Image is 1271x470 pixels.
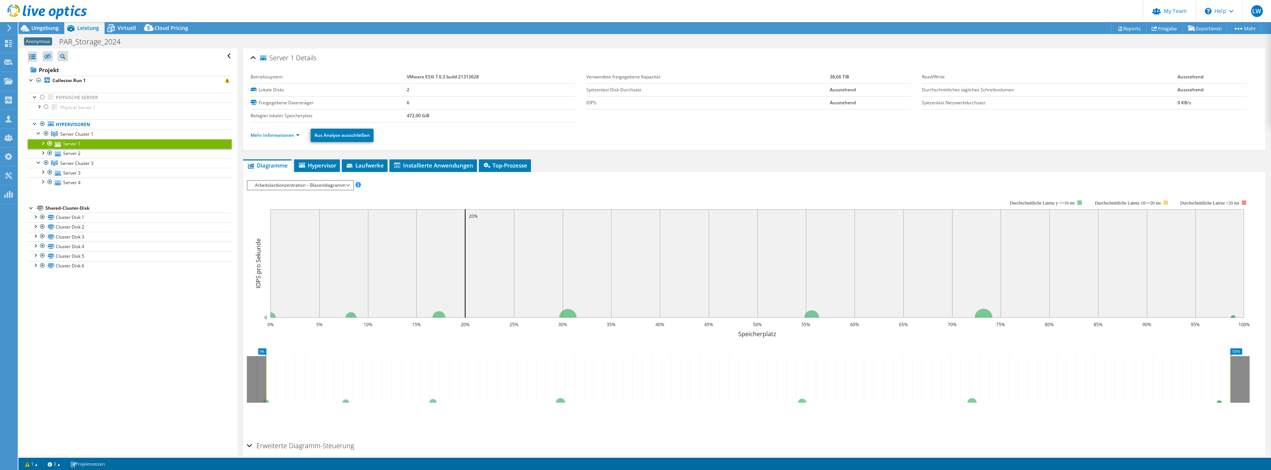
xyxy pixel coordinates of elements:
text: 0% [268,321,274,328]
a: Hypervisoren [28,119,232,129]
a: Server 2 [28,149,232,158]
b: 38,66 TiB [830,74,849,80]
a: Freigabe [1146,23,1183,34]
span: Server Cluster 3 [60,160,93,166]
a: Physical Server 1 [28,102,232,112]
b: Ausstehend [830,99,856,106]
text: 60% [850,321,859,328]
label: Verwendete freigegebene Kapazität [586,73,830,81]
label: Spitzenlast Netzwerkdurchsatz [922,99,1178,106]
a: Mehr [1227,23,1262,34]
text: 90% [1142,321,1151,328]
a: Exportieren [1182,23,1228,34]
a: 3 [42,459,65,469]
text: 70% [948,321,957,328]
a: 1 [20,459,43,469]
label: Belegter lokaler Speicherplatz [251,112,407,119]
label: Durchschnittliches tägliches Schreibvolumen [922,86,1178,94]
h2: Erweiterte Diagramm-Steuerung [247,438,354,453]
a: Mehr Informationen [251,132,300,138]
b: 0 KB/s [1178,99,1191,106]
b: 2 [407,87,409,93]
span: Hypervisor [298,162,336,169]
b: Ausstehend [1178,87,1203,93]
text: 50% [753,321,762,328]
span: Virtuell [117,24,136,31]
svg: \n [1205,8,1212,14]
label: Freigegebene Datenträger [251,99,407,106]
label: Read/Write [922,73,1178,81]
a: Server 4 [28,177,232,187]
span: LW [1251,5,1263,17]
a: Projekt [28,64,232,76]
span: Umgebung [31,24,59,31]
span: Physical Server 1 [60,104,95,111]
text: 85% [1094,321,1103,328]
text: 30% [558,321,567,328]
b: 472,00 GiB [407,112,429,119]
text: 20% [461,321,470,328]
text: 75% [996,321,1005,328]
text: 15% [412,321,421,328]
text: 0 [265,314,267,321]
div: Shared-Cluster-Disk [45,204,232,213]
text: 5% [316,321,323,328]
a: Server 1 [28,139,232,149]
b: Ausstehend [1178,74,1203,80]
text: Durchschnittliche Latenz >20 ms [1180,200,1240,206]
label: Lokale Disks [251,86,407,94]
span: Details [296,53,316,62]
span: Top-Prozesse [483,162,527,169]
span: Arbeitslastkonzentration – Blasendiagramm [251,181,349,190]
b: VMware ESXi 7.0.3 build-21313628 [407,74,479,80]
span: Server Cluster 1 [60,131,93,137]
label: Betriebssystem [251,73,407,81]
span: Installierte Anwendungen [393,162,473,169]
tspan: Durchschnittliche Latenz 10<=20 ms [1095,200,1161,206]
label: Spitzenlast Disk-Durchsatz [586,86,830,94]
text: 20% [469,213,478,219]
text: 65% [899,321,908,328]
b: Ausstehend [830,87,856,93]
b: 6 [407,99,409,106]
label: IOPS: [586,99,830,106]
span: Diagramme [247,162,288,169]
text: 100% [1238,321,1250,328]
a: Server Cluster 1 [28,129,232,139]
text: 45% [704,321,713,328]
a: Server 3 [28,168,232,177]
text: 25% [510,321,518,328]
text: 95% [1191,321,1200,328]
b: Collector Run 1 [52,77,86,84]
a: Cluster Disk 4 [28,241,232,251]
a: Cluster Disk 3 [28,232,232,241]
text: 80% [1045,321,1054,328]
span: Leistung [77,24,99,31]
text: 35% [607,321,616,328]
span: Laufwerke [345,162,384,169]
a: Cluster Disk 1 [28,213,232,222]
a: Aus Analyse ausschließen [311,129,374,142]
tspan: Durchschnittliche Latenz y <=10 ms [1010,200,1075,206]
span: Cloud Pricing [154,24,188,31]
text: 55% [801,321,810,328]
span: Anonymous [24,37,52,45]
text: Speicherplatz [738,330,776,338]
text: 40% [655,321,664,328]
a: Projektnotizen [65,459,110,469]
a: Cluster Disk 6 [28,261,232,271]
text: IOPS pro Sekunde [254,239,262,288]
a: Cluster Disk 5 [28,251,232,261]
a: Reports [1111,23,1146,34]
a: Cluster Disk 2 [28,222,232,232]
span: Server 1 [260,54,294,62]
text: 10% [364,321,372,328]
h1: PAR_Storage_2024 [56,38,132,46]
a: Collector Run 1 [28,76,232,85]
a: Physische Server [28,93,232,102]
a: Server Cluster 3 [28,158,232,168]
